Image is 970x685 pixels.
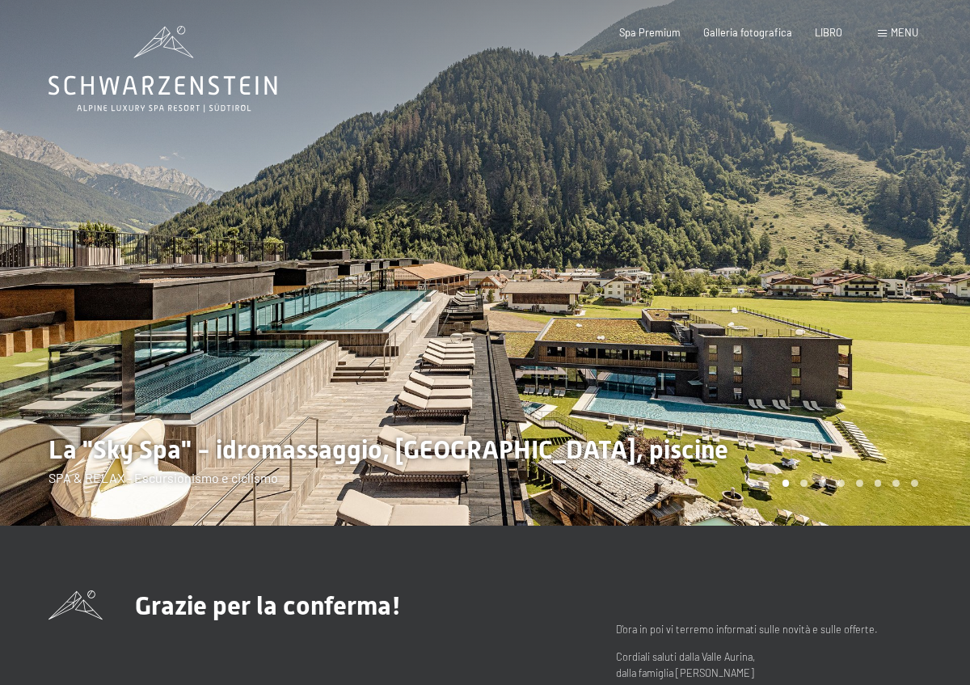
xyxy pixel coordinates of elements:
a: Galleria fotografica [703,26,792,39]
div: Carosello Pagina 2 [800,480,808,487]
font: dalla famiglia [PERSON_NAME] [616,666,754,679]
a: Spa Premium [619,26,681,39]
div: Pagina 8 della giostra [911,480,918,487]
div: Pagina 4 del carosello [837,480,845,487]
font: menu [891,26,918,39]
div: Paginazione carosello [777,480,918,487]
div: Pagina 3 della giostra [819,480,826,487]
font: Cordiali saluti dalla Valle Aurina, [616,650,755,663]
font: Grazie per la conferma! [135,590,401,621]
font: D'ora in poi vi terremo informati sulle novità e sulle offerte. [616,623,878,636]
div: Carosello Pagina 7 [892,480,900,487]
a: LIBRO [815,26,842,39]
div: Pagina 6 della giostra [875,480,882,487]
div: Pagina 5 della giostra [856,480,863,487]
div: Pagina Carosello 1 (Diapositiva corrente) [782,480,790,487]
